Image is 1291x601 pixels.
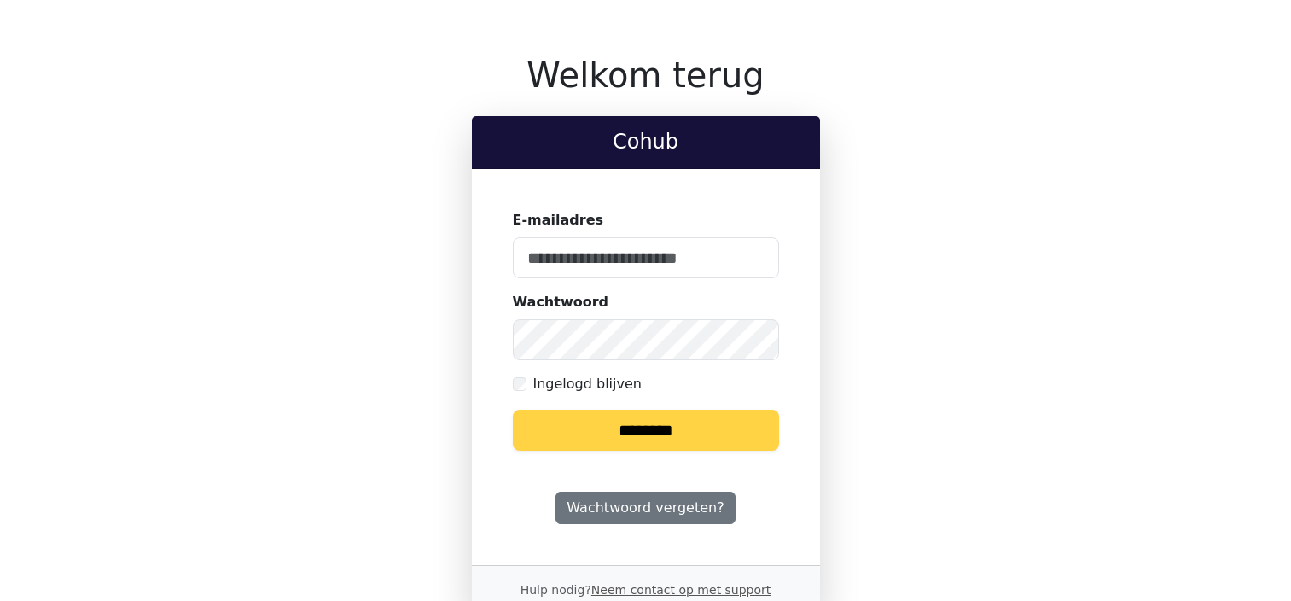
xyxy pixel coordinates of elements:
h1: Welkom terug [472,55,820,96]
a: Neem contact op met support [591,583,771,597]
label: Ingelogd blijven [533,374,642,394]
h2: Cohub [486,130,806,155]
small: Hulp nodig? [520,583,771,597]
label: E-mailadres [513,210,604,230]
a: Wachtwoord vergeten? [555,492,735,524]
label: Wachtwoord [513,292,609,312]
